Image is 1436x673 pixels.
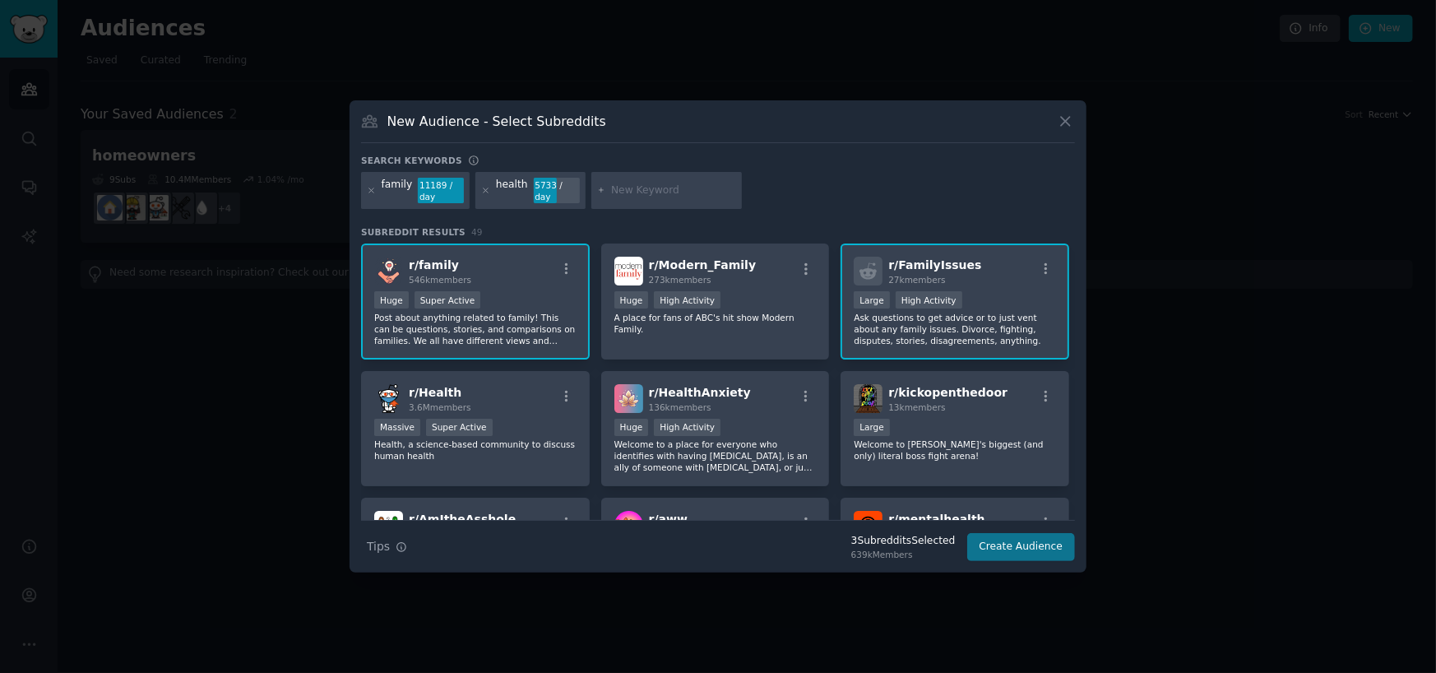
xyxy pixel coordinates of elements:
[426,419,493,436] div: Super Active
[854,312,1056,346] p: Ask questions to get advice or to just vent about any family issues. Divorce, fighting, disputes,...
[851,549,956,560] div: 639k Members
[888,258,981,272] span: r/ FamilyIssues
[374,291,409,309] div: Huge
[614,312,817,335] p: A place for fans of ABC's hit show Modern Family.
[854,419,890,436] div: Large
[471,227,483,237] span: 49
[649,513,688,526] span: r/ aww
[361,155,462,166] h3: Search keywords
[409,513,516,526] span: r/ AmItheAsshole
[374,439,577,462] p: Health, a science-based community to discuss human health
[409,402,471,412] span: 3.6M members
[361,226,466,238] span: Subreddit Results
[888,275,945,285] span: 27k members
[614,439,817,473] p: Welcome to a place for everyone who identifies with having [MEDICAL_DATA], is an ally of someone ...
[409,275,471,285] span: 546k members
[409,386,461,399] span: r/ Health
[374,419,420,436] div: Massive
[896,291,962,309] div: High Activity
[614,511,643,540] img: aww
[387,113,606,130] h3: New Audience - Select Subreddits
[649,402,711,412] span: 136k members
[854,384,882,413] img: kickopenthedoor
[967,533,1076,561] button: Create Audience
[854,511,882,540] img: mentalhealth
[614,291,649,309] div: Huge
[654,419,720,436] div: High Activity
[614,257,643,285] img: Modern_Family
[409,258,459,272] span: r/ family
[888,513,984,526] span: r/ mentalhealth
[496,178,528,204] div: health
[888,386,1008,399] span: r/ kickopenthedoor
[611,183,736,198] input: New Keyword
[374,257,403,285] img: family
[418,178,464,204] div: 11189 / day
[614,384,643,413] img: HealthAnxiety
[374,511,403,540] img: AmItheAsshole
[649,258,756,272] span: r/ Modern_Family
[854,291,890,309] div: Large
[888,402,945,412] span: 13k members
[851,534,956,549] div: 3 Subreddit s Selected
[415,291,481,309] div: Super Active
[367,538,390,555] span: Tips
[374,312,577,346] p: Post about anything related to family! This can be questions, stories, and comparisons on familie...
[654,291,720,309] div: High Activity
[649,275,711,285] span: 273k members
[374,384,403,413] img: Health
[854,439,1056,462] p: Welcome to [PERSON_NAME]'s biggest (and only) literal boss fight arena!
[614,419,649,436] div: Huge
[361,532,413,561] button: Tips
[649,386,751,399] span: r/ HealthAnxiety
[534,178,580,204] div: 5733 / day
[382,178,413,204] div: family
